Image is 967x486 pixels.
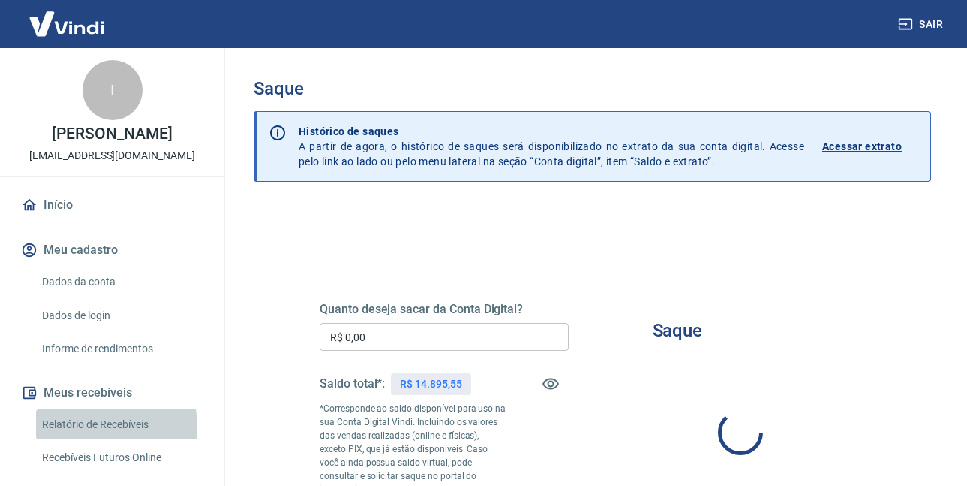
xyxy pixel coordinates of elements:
p: A partir de agora, o histórico de saques será disponibilizado no extrato da sua conta digital. Ac... [299,124,804,169]
a: Início [18,189,206,222]
p: Histórico de saques [299,124,804,139]
h5: Saldo total*: [320,376,385,391]
p: R$ 14.895,55 [400,376,461,392]
a: Recebíveis Futuros Online [36,442,206,473]
a: Dados de login [36,300,206,331]
a: Acessar extrato [822,124,918,169]
img: Vindi [18,1,116,47]
h3: Saque [254,78,931,99]
a: Informe de rendimentos [36,334,206,364]
p: [EMAIL_ADDRESS][DOMAIN_NAME] [29,148,195,164]
h5: Quanto deseja sacar da Conta Digital? [320,302,569,317]
p: [PERSON_NAME] [52,126,172,142]
h3: Saque [653,320,703,341]
a: Dados da conta [36,267,206,297]
button: Meu cadastro [18,234,206,267]
button: Sair [895,11,949,38]
a: Relatório de Recebíveis [36,409,206,440]
p: Acessar extrato [822,139,902,154]
div: I [83,60,143,120]
button: Meus recebíveis [18,376,206,409]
